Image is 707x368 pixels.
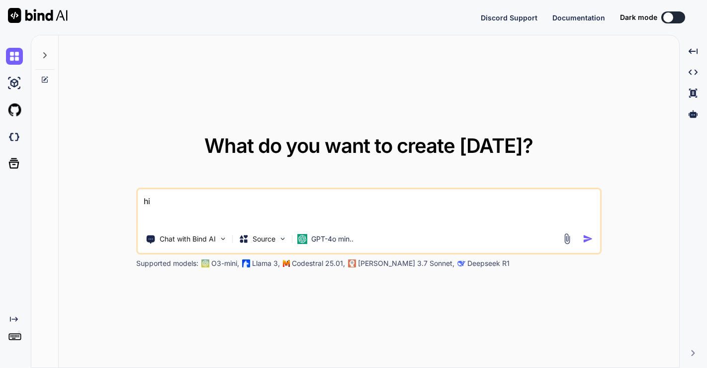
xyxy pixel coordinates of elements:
p: Codestral 25.01, [292,258,345,268]
button: Documentation [552,12,605,23]
img: Bind AI [8,8,68,23]
p: Supported models: [136,258,198,268]
img: GPT-4 [201,259,209,267]
img: attachment [561,233,573,245]
img: Pick Tools [219,235,227,243]
button: Discord Support [481,12,537,23]
img: GPT-4o mini [297,234,307,244]
span: Discord Support [481,13,537,22]
img: Mistral-AI [283,260,290,267]
textarea: hi [138,189,600,226]
img: icon [583,234,593,244]
img: Pick Models [278,235,287,243]
img: githubLight [6,102,23,119]
img: ai-studio [6,75,23,92]
img: darkCloudIdeIcon [6,128,23,145]
p: O3-mini, [211,258,239,268]
img: claude [348,259,356,267]
p: Llama 3, [252,258,280,268]
span: Dark mode [620,12,657,22]
p: Chat with Bind AI [160,234,216,244]
img: claude [457,259,465,267]
p: [PERSON_NAME] 3.7 Sonnet, [358,258,454,268]
img: chat [6,48,23,65]
img: Llama2 [242,259,250,267]
p: Deepseek R1 [467,258,510,268]
p: Source [253,234,275,244]
span: Documentation [552,13,605,22]
p: GPT-4o min.. [311,234,353,244]
span: What do you want to create [DATE]? [204,133,533,158]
